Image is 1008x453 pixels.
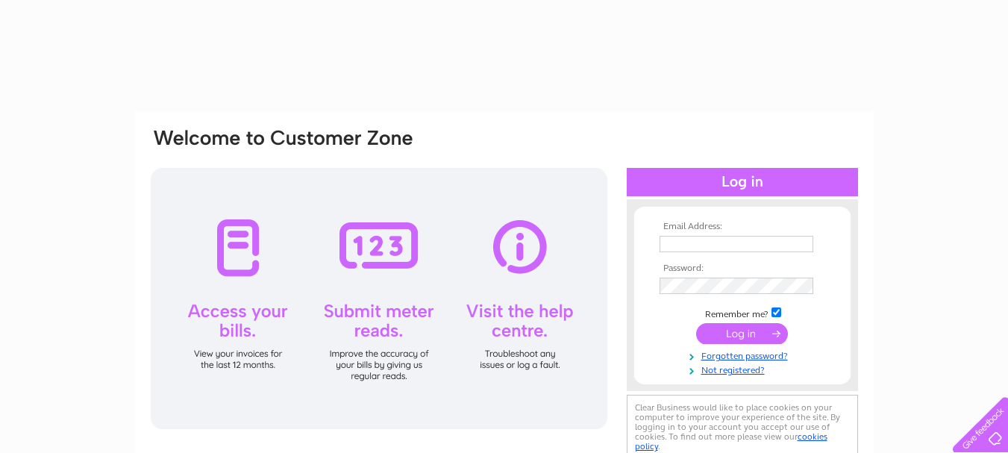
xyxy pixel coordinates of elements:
[660,348,829,362] a: Forgotten password?
[635,431,827,452] a: cookies policy
[656,263,829,274] th: Password:
[696,323,788,344] input: Submit
[660,362,829,376] a: Not registered?
[656,222,829,232] th: Email Address:
[656,305,829,320] td: Remember me?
